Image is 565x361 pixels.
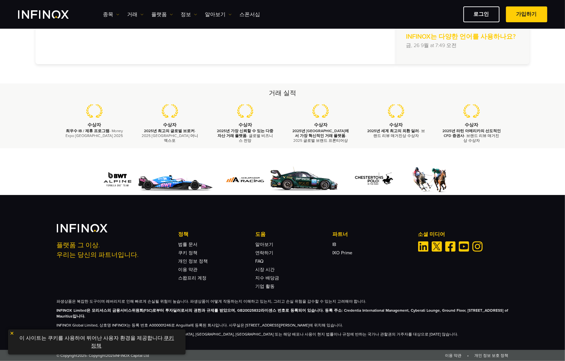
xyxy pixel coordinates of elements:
[442,129,501,138] strong: 2025년 라틴 아메리카의 선도적인 CFD 증권사
[217,129,273,138] strong: 2025년 가장 신뢰할 수 있는 다중 자산 거래 플랫폼
[181,11,197,18] a: 정보
[152,11,173,18] a: 플랫폼
[178,230,255,238] p: 정책
[10,331,14,336] img: yellow close icon
[255,275,279,281] a: 지수 배당금
[332,250,352,256] a: IXO Prime
[367,129,419,133] strong: 2025년 세계 최고의 외환 딜러
[57,298,509,304] p: 파생상품은 복잡한 도구이며 레버리지로 인해 빠르게 손실될 위험이 높습니다. 파생상품이 어떻게 작동하는지 이해하고 있는지, 그리고 손실 위험을 감수할 수 있는지 고려해야 합니다.
[332,230,409,238] p: 파트너
[87,122,101,128] strong: 수상자
[11,333,182,351] p: 이 사이트는 쿠키를 사용하여 뛰어난 사용자 환경을 제공합니다. .
[178,267,198,272] a: 이용 약관
[255,230,332,238] p: 도움
[57,331,509,337] p: 이 사이트의 정보는 아프가니스탄, [GEOGRAPHIC_DATA], [GEOGRAPHIC_DATA], [GEOGRAPHIC_DATA], [GEOGRAPHIC_DATA] 또는 ...
[255,242,273,247] a: 알아보기
[57,322,509,328] p: INFINOX Global Limited, 상호명 INFINOX는 등록 번호 A000001246로 Anguilla에 등록된 회사입니다. 사무실은 [STREET_ADDRESS]...
[255,284,275,289] a: 기업 활동
[144,129,195,133] strong: 2025년 최고의 글로벌 브로커
[216,129,275,143] p: - 글로벌 비즈니스 전망
[255,250,273,256] a: 연락하기
[78,353,87,358] span: 2025
[238,122,252,128] strong: 수상자
[178,242,198,247] a: 법률 문서
[332,242,336,247] a: IB
[240,11,260,18] a: 스폰서십
[506,6,547,22] a: 가입하기
[57,353,149,358] span: © Copyright - Copyright INFINOX Capital Ltd
[178,275,207,281] a: 스왑프리 계정
[314,122,328,128] strong: 수상자
[205,11,232,18] a: 알아보기
[18,10,84,19] a: INFINOX Logo
[255,267,275,272] a: 시장 시간
[57,240,170,260] p: 플랫폼 그 이상. 우리는 당신의 파트너입니다.
[178,250,198,256] a: 쿠키 정책
[406,42,520,49] p: 금, 26 9월 at 7:49 오전
[406,33,516,41] strong: INFINOX는 다양한 언어를 사용하나요?
[292,129,349,138] strong: 2025년 [GEOGRAPHIC_DATA]에서 가장 혁신적인 거래 플랫폼
[463,6,499,22] a: 로그인
[65,129,124,138] p: - Money Expo [GEOGRAPHIC_DATA] 2025
[57,308,509,318] strong: INFINOX Limited은 모리셔스의 금융서비스위원회(FSC)로부터 투자딜러로서의 권한과 규제를 받았으며, GB20025832라이센스 번호로 등록되어 있습니다. 등록 주소...
[406,32,520,49] a: INFINOX는 다양한 언어를 사용하나요? 금, 26 9월 at 7:49 오전
[255,259,264,264] a: FAQ
[66,129,109,133] strong: 최우수 IB / 제휴 프로그램
[163,122,177,128] strong: 수상자
[291,129,350,143] p: - 2025 글로벌 브랜드 프론티어상
[106,353,115,358] span: 2025
[103,11,119,18] a: 종목
[57,89,509,98] h2: 거래 실적
[140,129,199,143] p: - 2025 [GEOGRAPHIC_DATA] 머니 엑스포
[178,259,208,264] a: 개인 정보 정책
[389,122,403,128] strong: 수상자
[127,11,144,18] a: 거래
[465,122,478,128] strong: 수상자
[367,129,426,138] p: - 브랜드 리뷰 매거진상 수상자
[442,129,501,143] p: - 브랜드 리뷰 매거진상 수상자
